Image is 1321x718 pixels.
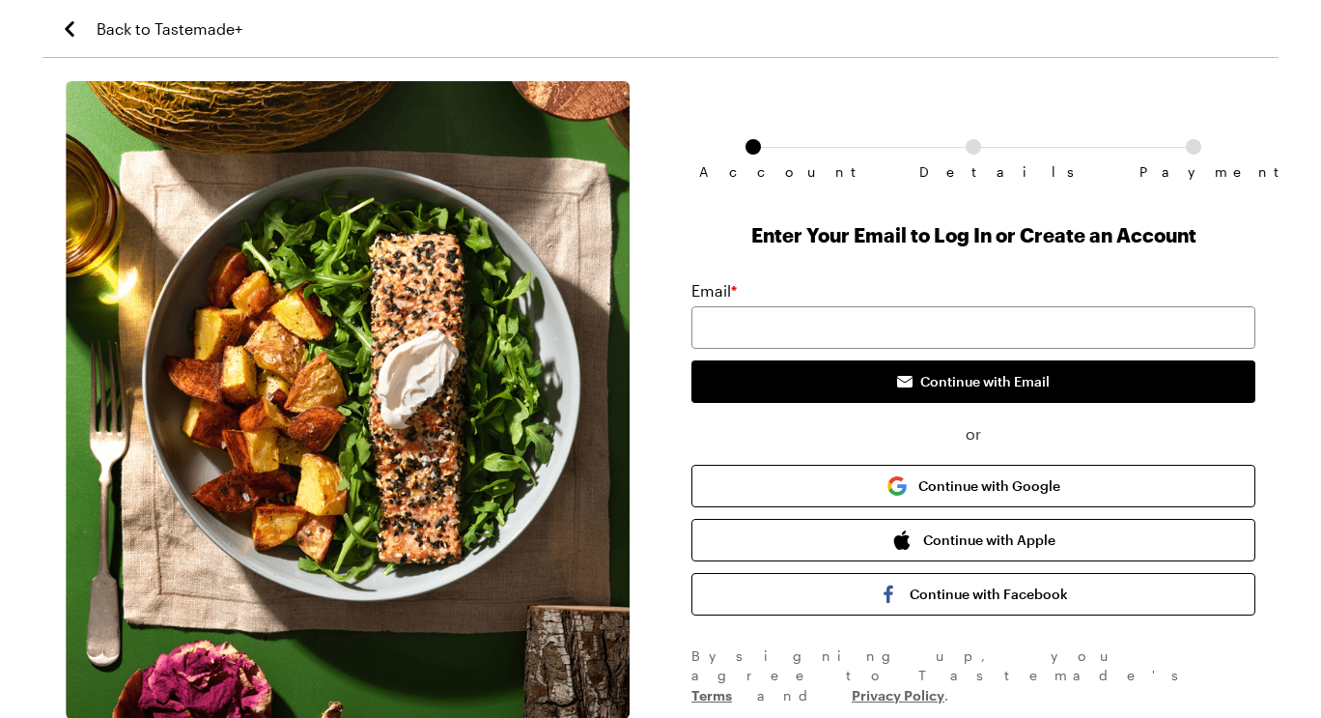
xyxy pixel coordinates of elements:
a: Terms [691,685,732,704]
label: Email [691,279,737,302]
button: Continue with Email [691,360,1255,403]
span: or [691,422,1255,445]
span: Account [699,164,807,180]
span: Details [919,164,1027,180]
ol: Subscription checkout form navigation [691,139,1255,164]
span: Continue with Email [920,372,1050,391]
div: By signing up , you agree to Tastemade's and . [691,646,1255,705]
h1: Enter Your Email to Log In or Create an Account [691,221,1255,248]
button: Continue with Google [691,465,1255,507]
button: Continue with Apple [691,519,1255,561]
span: Payment [1139,164,1248,180]
span: Back to Tastemade+ [97,17,242,41]
button: Continue with Facebook [691,573,1255,616]
a: Privacy Policy [852,685,944,704]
